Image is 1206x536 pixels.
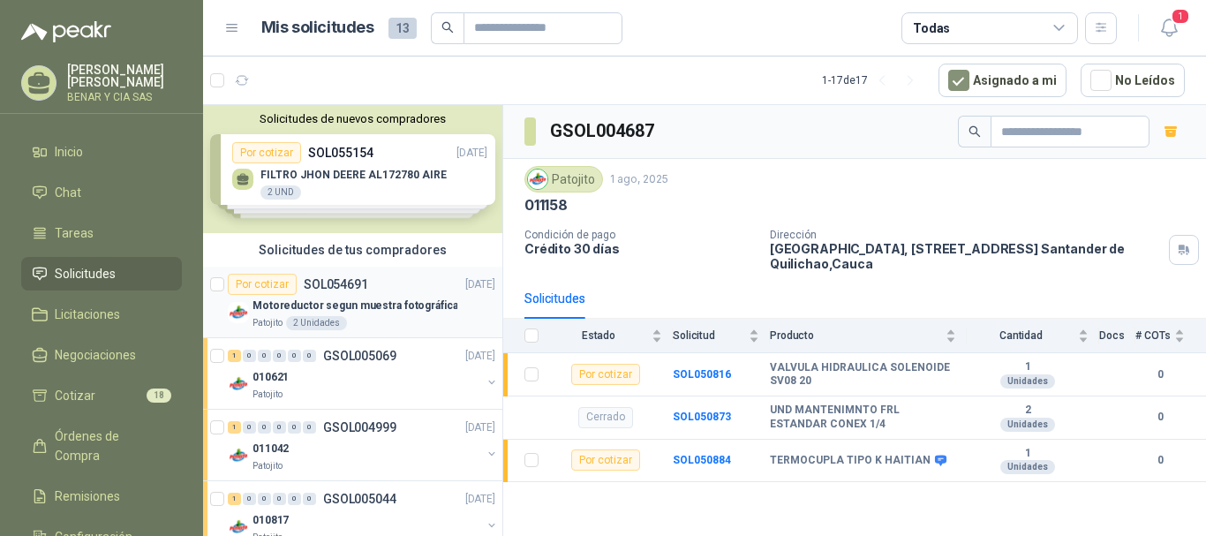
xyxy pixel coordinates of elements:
[967,447,1089,461] b: 1
[55,183,81,202] span: Chat
[323,350,396,362] p: GSOL005069
[55,386,95,405] span: Cotizar
[228,302,249,323] img: Company Logo
[288,350,301,362] div: 0
[549,319,673,353] th: Estado
[67,92,182,102] p: BENAR Y CIA SAS
[465,348,495,365] p: [DATE]
[21,379,182,412] a: Cotizar18
[288,421,301,434] div: 0
[441,21,454,34] span: search
[465,419,495,436] p: [DATE]
[304,278,368,291] p: SOL054691
[1153,12,1185,44] button: 1
[528,170,547,189] img: Company Logo
[253,369,289,386] p: 010621
[55,345,136,365] span: Negociaciones
[228,417,499,473] a: 1 0 0 0 0 0 GSOL004999[DATE] Company Logo011042Patojito
[465,491,495,508] p: [DATE]
[55,223,94,243] span: Tareas
[303,493,316,505] div: 0
[524,229,756,241] p: Condición de pago
[55,305,120,324] span: Licitaciones
[524,289,585,308] div: Solicitudes
[203,105,502,233] div: Solicitudes de nuevos compradoresPor cotizarSOL055154[DATE] FILTRO JHON DEERE AL172780 AIRE2 UNDP...
[770,241,1162,271] p: [GEOGRAPHIC_DATA], [STREET_ADDRESS] Santander de Quilichao , Cauca
[673,411,731,423] a: SOL050873
[323,421,396,434] p: GSOL004999
[210,112,495,125] button: Solicitudes de nuevos compradores
[1000,460,1055,474] div: Unidades
[388,18,417,39] span: 13
[273,350,286,362] div: 0
[273,493,286,505] div: 0
[253,316,283,330] p: Patojito
[21,216,182,250] a: Tareas
[1135,319,1206,353] th: # COTs
[550,117,657,145] h3: GSOL004687
[228,445,249,466] img: Company Logo
[524,196,568,215] p: 011158
[323,493,396,505] p: GSOL005044
[1000,374,1055,389] div: Unidades
[21,21,111,42] img: Logo peakr
[303,421,316,434] div: 0
[258,350,271,362] div: 0
[673,319,770,353] th: Solicitud
[243,350,256,362] div: 0
[1135,329,1171,342] span: # COTs
[967,360,1089,374] b: 1
[969,125,981,138] span: search
[673,368,731,381] a: SOL050816
[549,329,648,342] span: Estado
[967,329,1074,342] span: Cantidad
[1081,64,1185,97] button: No Leídos
[21,419,182,472] a: Órdenes de Compra
[286,316,347,330] div: 2 Unidades
[21,479,182,513] a: Remisiones
[578,407,633,428] div: Cerrado
[55,427,165,465] span: Órdenes de Compra
[228,345,499,402] a: 1 0 0 0 0 0 GSOL005069[DATE] Company Logo010621Patojito
[147,389,171,403] span: 18
[55,487,120,506] span: Remisiones
[228,421,241,434] div: 1
[673,329,745,342] span: Solicitud
[822,66,924,94] div: 1 - 17 de 17
[228,274,297,295] div: Por cotizar
[55,264,116,283] span: Solicitudes
[228,374,249,395] img: Company Logo
[21,176,182,209] a: Chat
[243,421,256,434] div: 0
[610,171,668,188] p: 1 ago, 2025
[303,350,316,362] div: 0
[1135,366,1185,383] b: 0
[21,135,182,169] a: Inicio
[203,233,502,267] div: Solicitudes de tus compradores
[524,166,603,193] div: Patojito
[1135,409,1185,426] b: 0
[770,319,967,353] th: Producto
[938,64,1067,97] button: Asignado a mi
[465,276,495,293] p: [DATE]
[21,298,182,331] a: Licitaciones
[21,338,182,372] a: Negociaciones
[228,493,241,505] div: 1
[770,404,956,431] b: UND MANTENIMNTO FRL ESTANDAR CONEX 1/4
[253,459,283,473] p: Patojito
[55,142,83,162] span: Inicio
[21,257,182,291] a: Solicitudes
[673,454,731,466] a: SOL050884
[258,493,271,505] div: 0
[253,298,457,314] p: Motoreductor segun muestra fotográfica
[770,229,1162,241] p: Dirección
[571,364,640,385] div: Por cotizar
[571,449,640,471] div: Por cotizar
[228,350,241,362] div: 1
[967,404,1089,418] b: 2
[253,388,283,402] p: Patojito
[253,441,289,457] p: 011042
[913,19,950,38] div: Todas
